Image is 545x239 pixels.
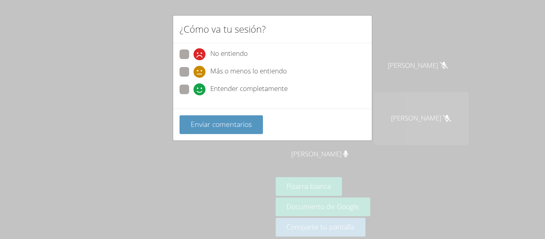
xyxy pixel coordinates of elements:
[210,66,287,75] font: Más o menos lo entiendo
[191,119,252,129] font: Enviar comentarios
[180,22,266,36] font: ¿Cómo va tu sesión?
[210,49,248,58] font: No entiendo
[210,84,288,93] font: Entender completamente
[180,115,263,134] button: Enviar comentarios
